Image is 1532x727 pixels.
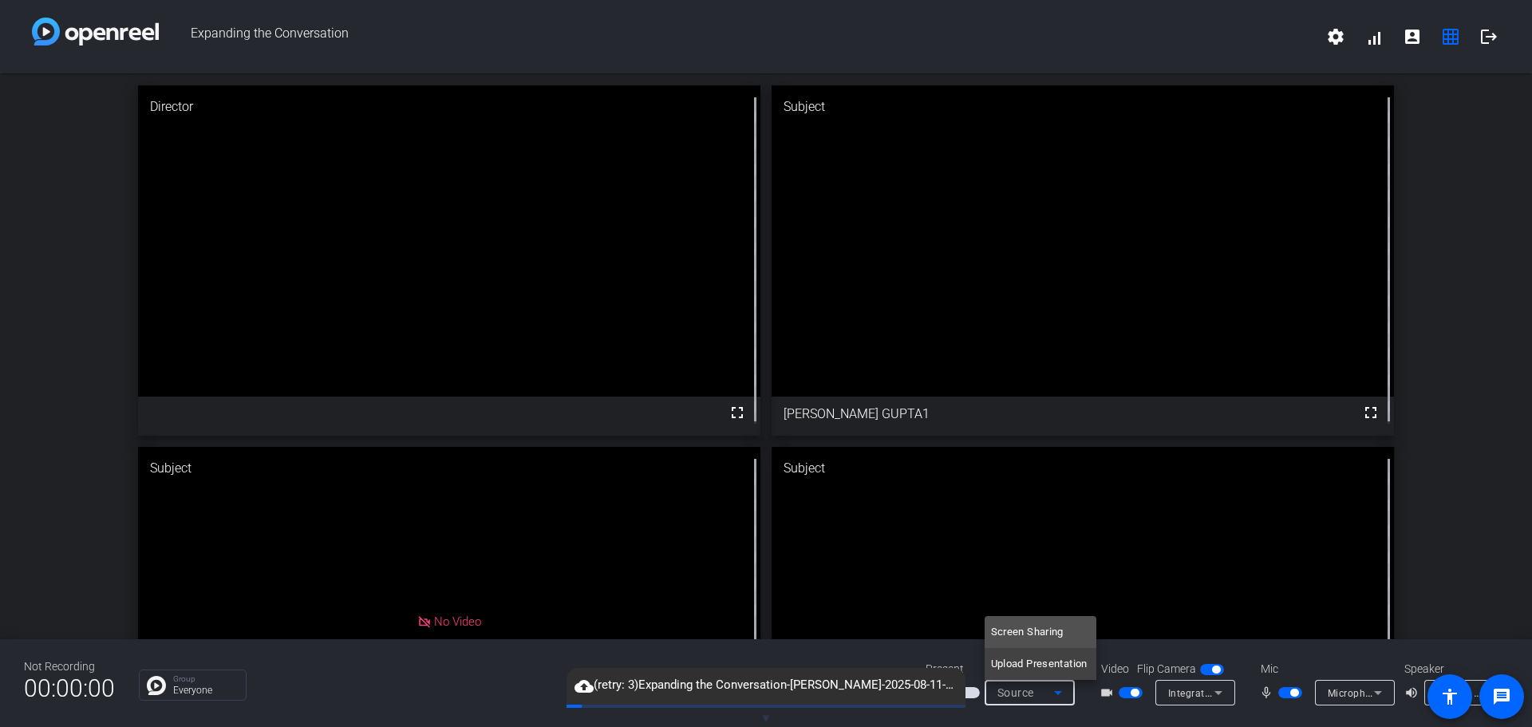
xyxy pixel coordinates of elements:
[760,711,772,725] span: ▼
[574,677,594,696] mat-icon: cloud_upload
[991,654,1088,674] span: Upload Presentation
[567,676,965,695] span: (retry: 3) Expanding the Conversation-[PERSON_NAME]-2025-08-11-09-04-57-035-1.webm
[991,622,1064,642] span: Screen Sharing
